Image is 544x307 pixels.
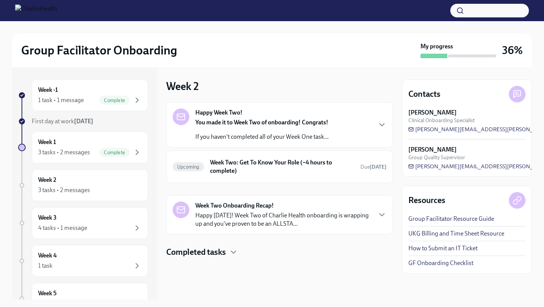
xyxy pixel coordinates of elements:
strong: [DATE] [74,118,93,125]
strong: [PERSON_NAME] [408,109,457,117]
strong: My progress [420,42,453,51]
span: Complete [99,98,130,103]
span: First day at work [32,118,93,125]
span: Due [360,164,386,170]
strong: Happy Week Two! [195,109,243,117]
div: Completed tasks [166,247,393,258]
div: 1 task [38,262,53,270]
a: UKG Billing and Time Sheet Resource [408,229,504,238]
p: Happy [DATE]! Week Two of Charlie Health onboarding is wrapping up and you've proven to be an ALL... [195,211,371,228]
a: How to Submit an IT Ticket [408,244,478,253]
h6: Week 3 [38,214,57,222]
h2: Group Facilitator Onboarding [21,43,177,58]
strong: [DATE] [370,164,386,170]
h6: Week Two: Get To Know Your Role (~4 hours to complete) [210,158,354,175]
div: 3 tasks • 2 messages [38,186,90,194]
span: August 18th, 2025 10:00 [360,163,386,171]
h6: Week 4 [38,251,57,260]
a: Week 23 tasks • 2 messages [18,169,148,201]
a: Week 41 task [18,245,148,277]
h3: 36% [502,43,523,57]
div: 1 task • 1 message [38,96,84,104]
h3: Week 2 [166,79,199,93]
h6: Week 1 [38,138,56,146]
span: Group Quality Supervisor [408,154,465,161]
strong: [PERSON_NAME] [408,146,457,154]
strong: You made it to Week Two of onboarding! Congrats! [195,119,328,126]
span: Clinical Onboarding Specialist [408,117,475,124]
a: Week 34 tasks • 1 message [18,207,148,239]
a: Group Facilitator Resource Guide [408,215,494,223]
a: Week -11 task • 1 messageComplete [18,79,148,111]
a: UpcomingWeek Two: Get To Know Your Role (~4 hours to complete)Due[DATE] [173,157,386,177]
h4: Completed tasks [166,247,226,258]
h6: Week 5 [38,289,57,298]
img: CharlieHealth [15,5,57,17]
strong: Week Two Onboarding Recap! [195,202,274,210]
h6: Week 2 [38,176,56,184]
a: GF Onboarding Checklist [408,259,473,267]
span: Upcoming [173,164,204,170]
h6: Week -1 [38,86,58,94]
a: Week 13 tasks • 2 messagesComplete [18,132,148,163]
div: 4 tasks • 1 message [38,224,87,232]
h4: Contacts [408,88,440,100]
p: If you haven't completed all of your Week One task... [195,133,329,141]
h4: Resources [408,195,445,206]
div: 3 tasks • 2 messages [38,148,90,157]
span: Complete [99,150,130,155]
a: First day at work[DATE] [18,117,148,126]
